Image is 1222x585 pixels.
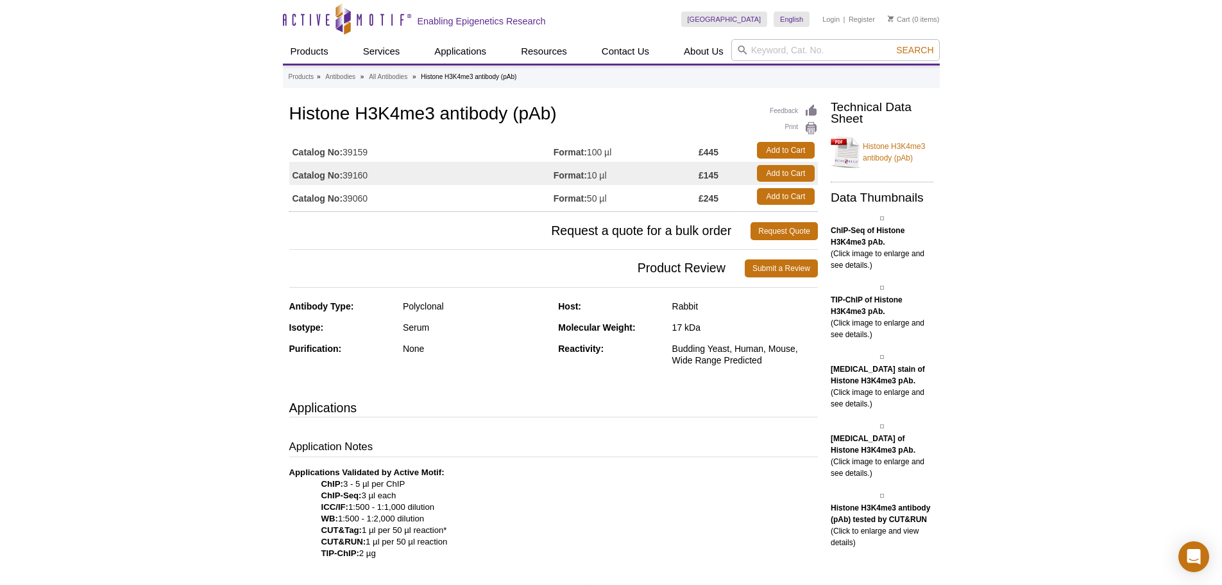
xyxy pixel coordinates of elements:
[289,71,314,83] a: Products
[672,343,818,366] div: Budding Yeast, Human, Mouse, Wide Range Predicted
[554,193,587,204] strong: Format:
[369,71,407,83] a: All Antibodies
[831,226,904,247] b: ChIP-Seq of Histone H3K4me3 pAb.
[321,491,362,500] strong: ChIP-Seq:
[321,525,362,535] strong: CUT&Tag:
[770,104,818,118] a: Feedback
[880,286,884,290] img: Histone H3K4me3 antibody (pAb) tested by TIP-ChIP.
[321,514,338,523] strong: WB:
[888,15,910,24] a: Cart
[699,146,718,158] strong: £445
[513,39,575,64] a: Resources
[293,193,343,204] strong: Catalog No:
[896,45,933,55] span: Search
[731,39,940,61] input: Keyword, Cat. No.
[757,142,815,159] a: Add to Cart
[418,15,546,27] h2: Enabling Epigenetics Research
[554,170,587,181] strong: Format:
[317,73,321,80] li: »
[681,12,768,27] a: [GEOGRAPHIC_DATA]
[831,192,933,204] h2: Data Thumbnails
[289,185,554,208] td: 39060
[554,146,587,158] strong: Format:
[831,294,933,340] p: (Click image to enlarge and see details.)
[831,503,930,524] b: Histone H3K4me3 antibody (pAb) tested by CUT&RUN
[892,44,937,56] button: Search
[403,301,548,312] div: Polyclonal
[293,170,343,181] strong: Catalog No:
[289,259,745,277] span: Product Review
[289,104,818,126] h1: Histone H3K4me3 antibody (pAb)
[757,165,815,182] a: Add to Cart
[745,259,818,277] a: Submit a Review
[1178,541,1209,572] div: Open Intercom Messenger
[831,363,933,410] p: (Click image to enlarge and see details.)
[774,12,810,27] a: English
[770,121,818,135] a: Print
[321,502,349,512] strong: ICC/IF:
[888,15,894,22] img: Your Cart
[361,73,364,80] li: »
[699,170,718,181] strong: £145
[558,344,604,354] strong: Reactivity:
[321,479,343,489] strong: ChIP:
[594,39,657,64] a: Contact Us
[403,343,548,354] div: None
[558,322,635,333] strong: Molecular Weight:
[757,188,815,205] a: Add to Cart
[831,295,903,316] b: TIP-ChIP of Histone H3K4me3 pAb.
[880,355,884,359] img: Histone H3K4me3 antibody (pAb) tested by immunofluorescence.
[554,162,699,185] td: 10 µl
[831,433,933,479] p: (Click image to enlarge and see details.)
[289,139,554,162] td: 39159
[289,322,324,333] strong: Isotype:
[427,39,494,64] a: Applications
[888,12,940,27] li: (0 items)
[421,73,516,80] li: Histone H3K4me3 antibody (pAb)
[676,39,731,64] a: About Us
[558,301,581,311] strong: Host:
[880,424,884,428] img: Histone H3K4me3 antibody (pAb) tested by Western blot.
[289,162,554,185] td: 39160
[831,434,915,455] b: [MEDICAL_DATA] of Histone H3K4me3 pAb.
[289,398,818,417] h3: Applications
[844,12,845,27] li: |
[831,101,933,125] h2: Technical Data Sheet
[831,225,933,271] p: (Click image to enlarge and see details.)
[289,344,342,354] strong: Purification:
[283,39,336,64] a: Products
[289,301,354,311] strong: Antibody Type:
[672,301,818,312] div: Rabbit
[822,15,840,24] a: Login
[403,322,548,333] div: Serum
[751,222,818,240] a: Request Quote
[880,216,884,220] img: Histone H3K4me3 antibody (pAb) tested by ChIP-Seq.
[831,502,933,548] p: (Click to enlarge and view details)
[289,439,818,457] h3: Application Notes
[293,146,343,158] strong: Catalog No:
[325,71,355,83] a: Antibodies
[554,139,699,162] td: 100 µl
[412,73,416,80] li: »
[554,185,699,208] td: 50 µl
[289,222,751,240] span: Request a quote for a bulk order
[672,322,818,333] div: 17 kDa
[831,365,925,385] b: [MEDICAL_DATA] stain of Histone H3K4me3 pAb.
[355,39,408,64] a: Services
[321,548,359,558] strong: TIP-ChIP:
[849,15,875,24] a: Register
[880,494,884,498] img: Histone H3K4me3 antibody (pAb) tested by CUT&RUN.
[321,537,366,546] strong: CUT&RUN:
[699,193,718,204] strong: £245
[289,467,445,477] b: Applications Validated by Active Motif:
[831,133,933,171] a: Histone H3K4me3 antibody (pAb)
